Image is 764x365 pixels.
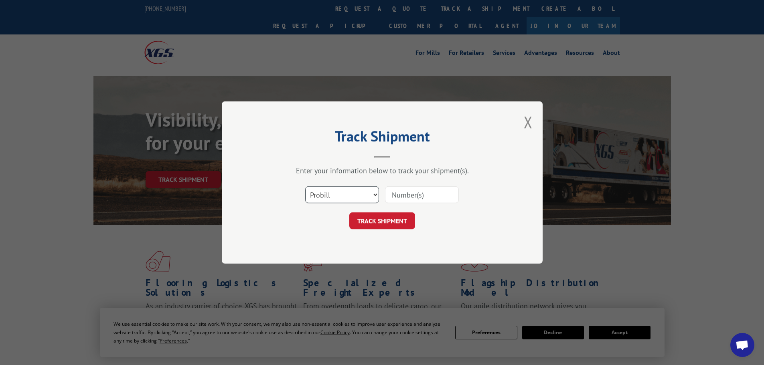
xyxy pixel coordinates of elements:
[524,111,533,133] button: Close modal
[730,333,754,357] div: Open chat
[349,212,415,229] button: TRACK SHIPMENT
[262,166,503,175] div: Enter your information below to track your shipment(s).
[262,131,503,146] h2: Track Shipment
[385,186,459,203] input: Number(s)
